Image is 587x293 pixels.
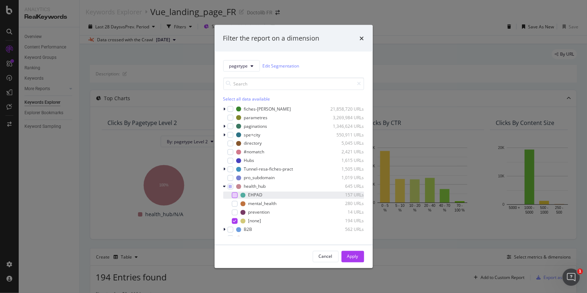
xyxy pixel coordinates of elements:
input: Search [223,77,364,90]
div: 14 URLs [329,209,364,215]
div: 280 URLs [329,201,364,207]
div: 3,269,984 URLs [329,115,364,121]
div: 1,505 URLs [329,166,364,172]
span: pagetype [229,63,248,69]
a: Edit Segmentation [263,62,299,70]
button: Cancel [313,251,339,262]
div: Apply [347,254,358,260]
div: fiches-[PERSON_NAME] [244,106,291,112]
div: 1,019 URLs [329,175,364,181]
div: mental_health [248,201,277,207]
iframe: Intercom live chat [563,269,580,286]
div: EHPAD [248,192,263,198]
div: 1,346,624 URLs [329,123,364,129]
div: paginations [244,123,267,129]
div: a_subdomain [244,235,271,241]
div: Cancel [319,254,333,260]
div: directory [244,140,262,146]
div: 2,421 URLs [329,149,364,155]
div: parametres [244,115,268,121]
button: Apply [341,251,364,262]
div: health_hub [244,183,266,190]
div: 460 URLs [329,235,364,241]
div: spe+city [244,132,261,138]
div: 21,858,720 URLs [329,106,364,112]
div: Hubs [244,158,254,164]
div: 645 URLs [329,183,364,190]
div: Filter the report on a dimension [223,34,320,43]
div: 550,911 URLs [329,132,364,138]
div: Select all data available [223,96,364,102]
div: 5,045 URLs [329,140,364,146]
div: [none] [248,218,261,224]
button: pagetype [223,60,260,71]
div: 1,615 URLs [329,158,364,164]
div: times [360,34,364,43]
div: 562 URLs [329,227,364,233]
div: #nomatch [244,149,265,155]
span: 1 [577,269,583,274]
div: 194 URLs [329,218,364,224]
div: B2B [244,227,252,233]
div: pro_subdomain [244,175,275,181]
div: prevention [248,209,270,215]
div: modal [215,25,373,268]
div: 157 URLs [329,192,364,198]
div: Tunnel-resa-fiches-pract [244,166,293,172]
